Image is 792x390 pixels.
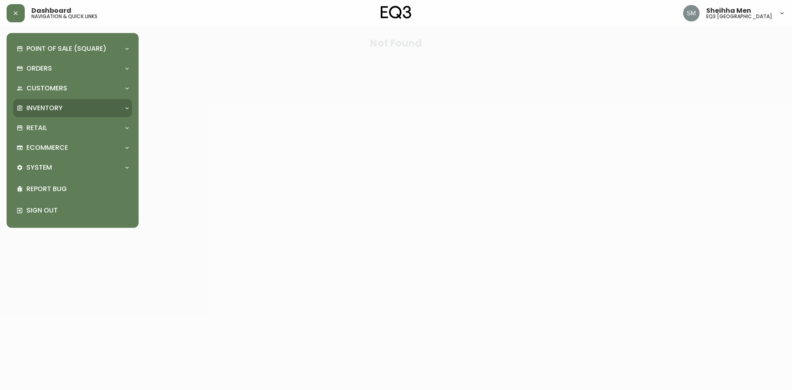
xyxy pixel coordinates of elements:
[13,139,132,157] div: Ecommerce
[381,6,411,19] img: logo
[13,119,132,137] div: Retail
[26,123,47,132] p: Retail
[13,59,132,78] div: Orders
[13,200,132,221] div: Sign Out
[26,64,52,73] p: Orders
[31,7,71,14] span: Dashboard
[13,40,132,58] div: Point of Sale (Square)
[683,5,700,21] img: cfa6f7b0e1fd34ea0d7b164297c1067f
[13,99,132,117] div: Inventory
[26,163,52,172] p: System
[26,143,68,152] p: Ecommerce
[31,14,97,19] h5: navigation & quick links
[26,104,63,113] p: Inventory
[13,79,132,97] div: Customers
[26,206,129,215] p: Sign Out
[706,14,772,19] h5: eq3 [GEOGRAPHIC_DATA]
[706,7,751,14] span: Sheihha Men
[26,84,67,93] p: Customers
[26,44,106,53] p: Point of Sale (Square)
[26,184,129,194] p: Report Bug
[13,158,132,177] div: System
[13,178,132,200] div: Report Bug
